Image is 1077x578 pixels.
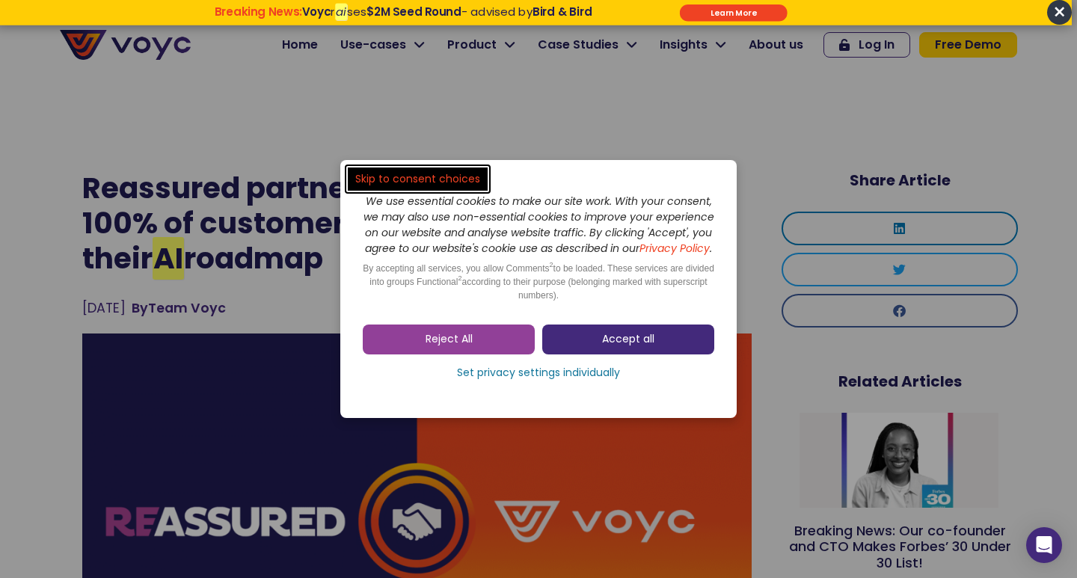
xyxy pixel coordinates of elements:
span: Set privacy settings individually [457,366,620,381]
span: By accepting all services, you allow Comments to be loaded. These services are divided into group... [363,263,714,301]
a: Privacy Policy [639,241,710,256]
sup: 2 [458,274,461,282]
a: Skip to consent choices [348,167,488,191]
a: Accept all [542,325,714,354]
a: Set privacy settings individually [363,362,714,384]
sup: 2 [550,261,553,268]
span: Reject All [426,332,473,347]
a: Reject All [363,325,535,354]
span: Accept all [602,332,654,347]
i: We use essential cookies to make our site work. With your consent, we may also use non-essential ... [363,194,714,256]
